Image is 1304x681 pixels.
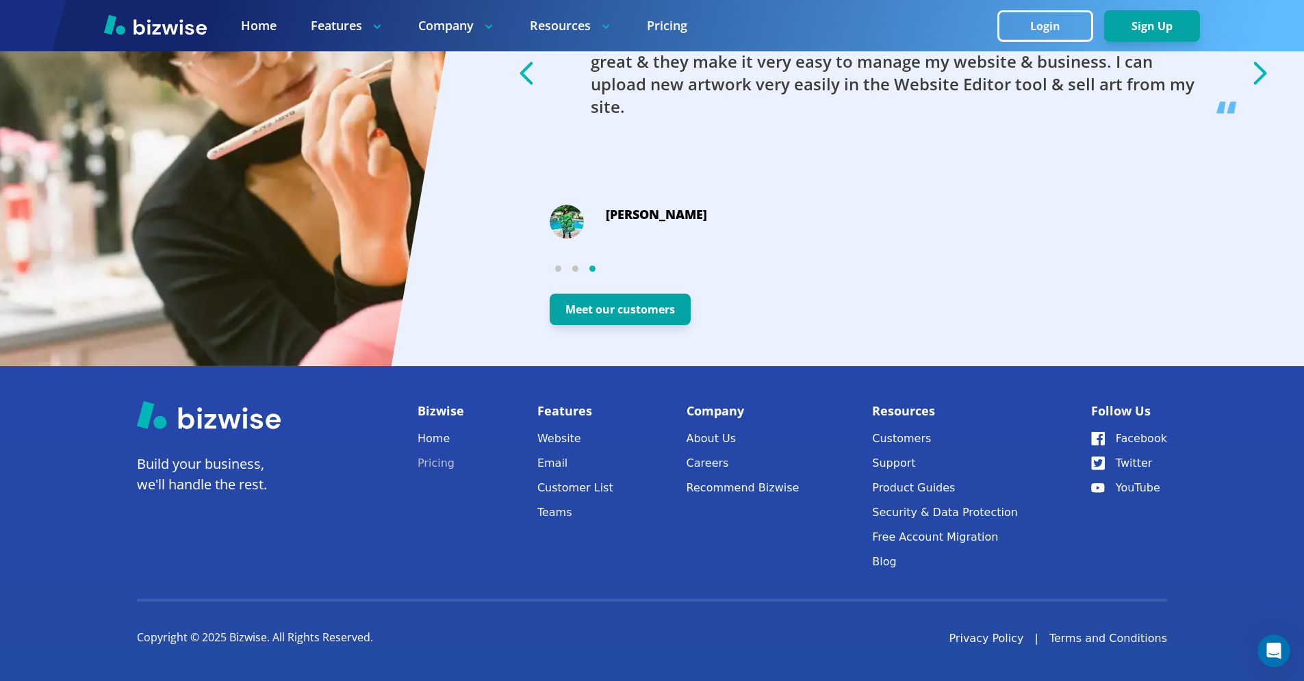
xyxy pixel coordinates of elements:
[872,478,1018,498] a: Product Guides
[537,400,613,421] p: Features
[1049,630,1167,647] a: Terms and Conditions
[510,303,691,316] a: Meet our customers
[1091,429,1167,448] a: Facebook
[647,17,687,34] a: Pricing
[418,454,464,473] a: Pricing
[137,630,373,645] p: Copyright © 2025 Bizwise. All Rights Reserved.
[687,454,800,473] a: Careers
[418,429,464,448] a: Home
[997,20,1104,33] a: Login
[550,205,584,239] img: Manisha Sharma
[537,454,613,473] a: Email
[530,17,613,34] p: Resources
[872,528,1018,547] a: Free Account Migration
[687,429,800,448] a: About Us
[1091,457,1105,470] img: Twitter Icon
[1091,483,1105,493] img: YouTube Icon
[1035,630,1038,647] div: |
[1104,10,1200,42] button: Sign Up
[104,14,207,35] img: Bizwise Logo
[997,10,1093,42] button: Login
[1091,432,1105,446] img: Facebook Icon
[1091,454,1167,473] a: Twitter
[1257,634,1290,667] iframe: Intercom live chat
[311,17,384,34] p: Features
[137,454,281,495] p: Build your business, we'll handle the rest.
[687,478,800,498] a: Recommend Bizwise
[550,294,691,325] button: Meet our customers
[872,429,1018,448] a: Customers
[606,204,707,224] p: [PERSON_NAME]
[1104,20,1200,33] a: Sign Up
[1091,400,1167,421] p: Follow Us
[418,400,464,421] p: Bizwise
[872,454,1018,473] button: Support
[949,630,1023,647] a: Privacy Policy
[137,400,281,429] img: Bizwise Logo
[537,503,613,522] a: Teams
[537,429,613,448] a: Website
[591,29,1196,118] h3: I currently use Bizwise to manage my fine art business. Service has been great & they make it ver...
[1091,478,1167,498] a: YouTube
[687,400,800,421] p: Company
[872,503,1018,522] a: Security & Data Protection
[537,478,613,498] a: Customer List
[872,400,1018,421] p: Resources
[241,17,277,34] a: Home
[418,17,496,34] p: Company
[872,552,1018,571] a: Blog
